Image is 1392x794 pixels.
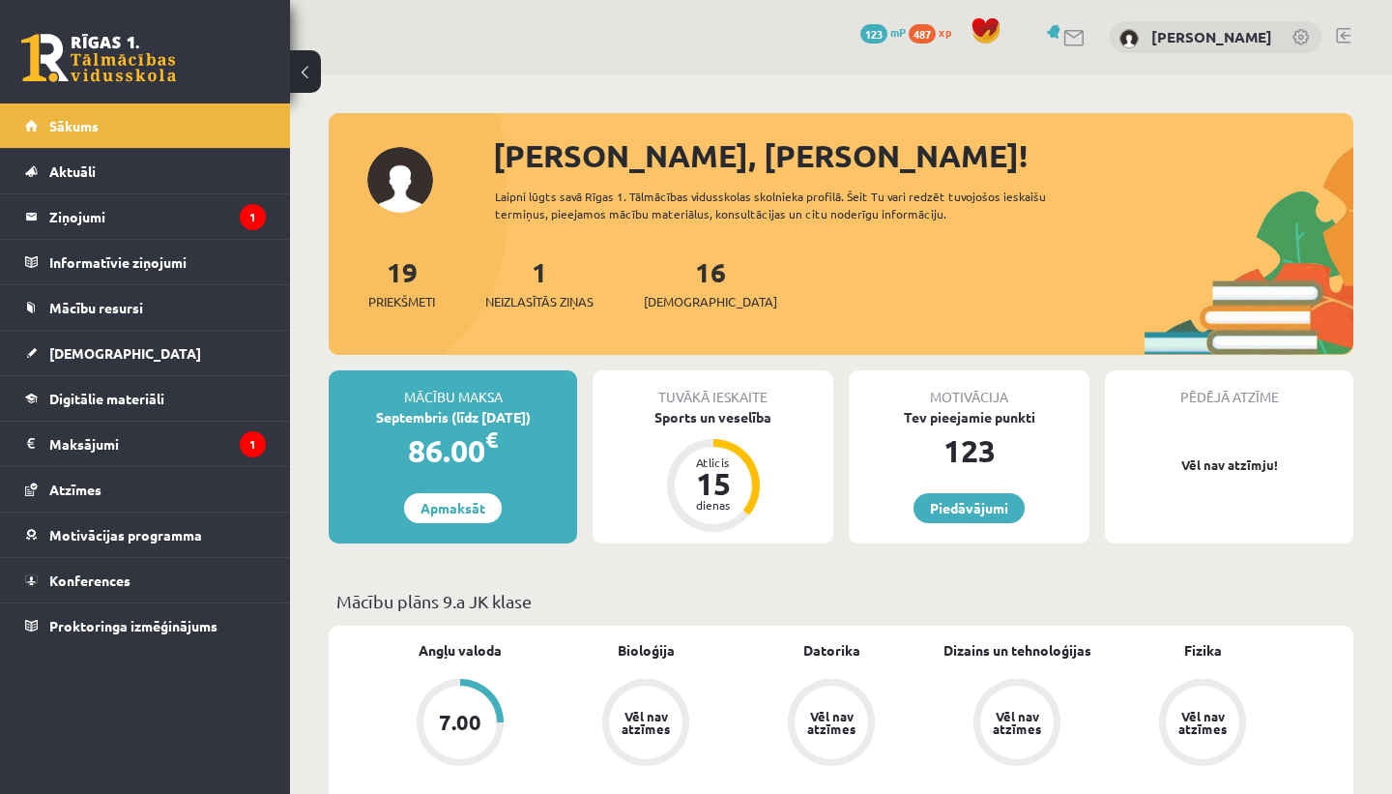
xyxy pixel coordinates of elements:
[684,468,742,499] div: 15
[593,370,833,407] div: Tuvākā ieskaite
[493,132,1353,179] div: [PERSON_NAME], [PERSON_NAME]!
[485,254,594,311] a: 1Neizlasītās ziņas
[860,24,906,40] a: 123 mP
[939,24,951,40] span: xp
[913,493,1025,523] a: Piedāvājumi
[49,572,130,589] span: Konferences
[25,376,266,421] a: Digitālie materiāli
[485,426,498,454] span: €
[329,407,577,427] div: Septembris (līdz [DATE])
[593,407,833,427] div: Sports un veselība
[419,640,502,661] a: Angļu valoda
[485,292,594,311] span: Neizlasītās ziņas
[49,481,101,498] span: Atzīmes
[49,240,266,284] legend: Informatīvie ziņojumi
[240,204,266,230] i: 1
[49,390,164,407] span: Digitālie materiāli
[684,499,742,511] div: dienas
[25,240,266,284] a: Informatīvie ziņojumi
[25,103,266,148] a: Sākums
[25,285,266,330] a: Mācību resursi
[404,493,502,523] a: Apmaksāt
[439,712,481,733] div: 7.00
[553,679,739,770] a: Vēl nav atzīmes
[336,588,1346,614] p: Mācību plāns 9.a JK klase
[739,679,924,770] a: Vēl nav atzīmes
[1151,27,1272,46] a: [PERSON_NAME]
[618,640,675,661] a: Bioloģija
[909,24,936,44] span: 487
[25,558,266,603] a: Konferences
[25,422,266,466] a: Maksājumi1
[1115,456,1344,475] p: Vēl nav atzīmju!
[329,427,577,474] div: 86.00
[849,370,1089,407] div: Motivācija
[25,331,266,375] a: [DEMOGRAPHIC_DATA]
[1175,710,1230,735] div: Vēl nav atzīmes
[1119,29,1139,48] img: Loreta Kiršblūma
[240,431,266,457] i: 1
[804,710,858,735] div: Vēl nav atzīmes
[49,162,96,180] span: Aktuāli
[49,194,266,239] legend: Ziņojumi
[368,292,435,311] span: Priekšmeti
[49,617,217,634] span: Proktoringa izmēģinājums
[495,188,1110,222] div: Laipni lūgts savā Rīgas 1. Tālmācības vidusskolas skolnieka profilā. Šeit Tu vari redzēt tuvojošo...
[25,194,266,239] a: Ziņojumi1
[25,603,266,648] a: Proktoringa izmēģinājums
[924,679,1110,770] a: Vēl nav atzīmes
[49,344,201,362] span: [DEMOGRAPHIC_DATA]
[1184,640,1222,661] a: Fizika
[25,513,266,557] a: Motivācijas programma
[367,679,553,770] a: 7.00
[684,456,742,468] div: Atlicis
[619,710,673,735] div: Vēl nav atzīmes
[943,640,1091,661] a: Dizains un tehnoloģijas
[329,370,577,407] div: Mācību maksa
[849,407,1089,427] div: Tev pieejamie punkti
[25,467,266,512] a: Atzīmes
[849,427,1089,474] div: 123
[25,149,266,193] a: Aktuāli
[990,710,1044,735] div: Vēl nav atzīmes
[593,407,833,535] a: Sports un veselība Atlicis 15 dienas
[644,292,777,311] span: [DEMOGRAPHIC_DATA]
[368,254,435,311] a: 19Priekšmeti
[644,254,777,311] a: 16[DEMOGRAPHIC_DATA]
[21,34,176,82] a: Rīgas 1. Tālmācības vidusskola
[49,299,143,316] span: Mācību resursi
[49,422,266,466] legend: Maksājumi
[1105,370,1353,407] div: Pēdējā atzīme
[890,24,906,40] span: mP
[49,526,202,544] span: Motivācijas programma
[49,117,99,134] span: Sākums
[1110,679,1295,770] a: Vēl nav atzīmes
[860,24,887,44] span: 123
[803,640,860,661] a: Datorika
[909,24,961,40] a: 487 xp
